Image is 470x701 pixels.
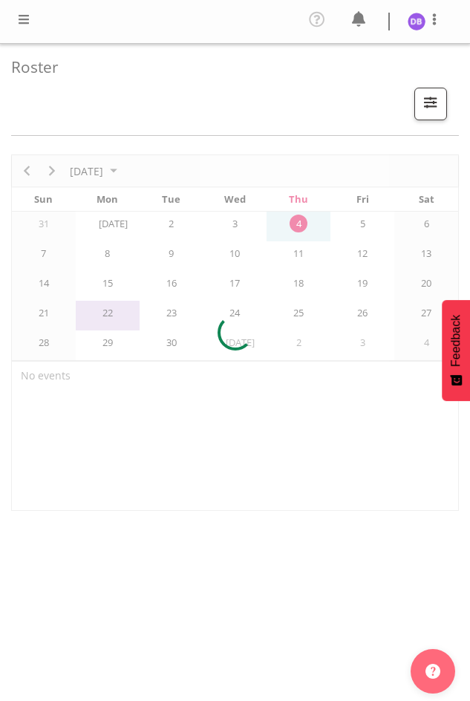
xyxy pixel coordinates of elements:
[408,13,425,30] img: dawn-belshaw1857.jpg
[414,88,447,120] button: Filter Shifts
[442,300,470,401] button: Feedback - Show survey
[425,664,440,679] img: help-xxl-2.png
[449,315,463,367] span: Feedback
[11,59,447,76] h4: Roster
